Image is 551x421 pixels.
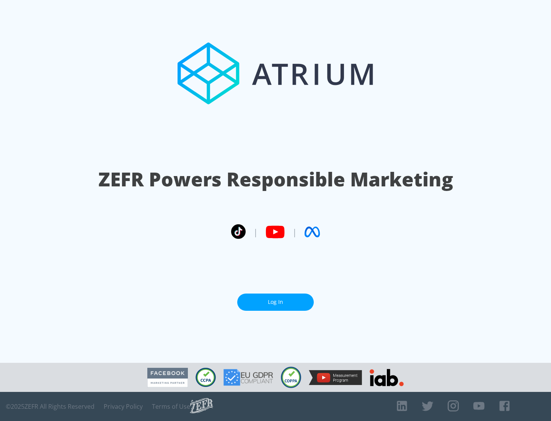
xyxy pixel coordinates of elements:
img: YouTube Measurement Program [309,370,362,385]
span: | [292,226,297,238]
a: Log In [237,294,314,311]
img: Facebook Marketing Partner [147,368,188,387]
img: GDPR Compliant [223,369,273,386]
a: Privacy Policy [104,403,143,410]
a: Terms of Use [152,403,190,410]
span: | [253,226,258,238]
img: COPPA Compliant [281,367,301,388]
h1: ZEFR Powers Responsible Marketing [98,166,453,193]
img: IAB [370,369,404,386]
span: © 2025 ZEFR All Rights Reserved [6,403,95,410]
img: CCPA Compliant [196,368,216,387]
